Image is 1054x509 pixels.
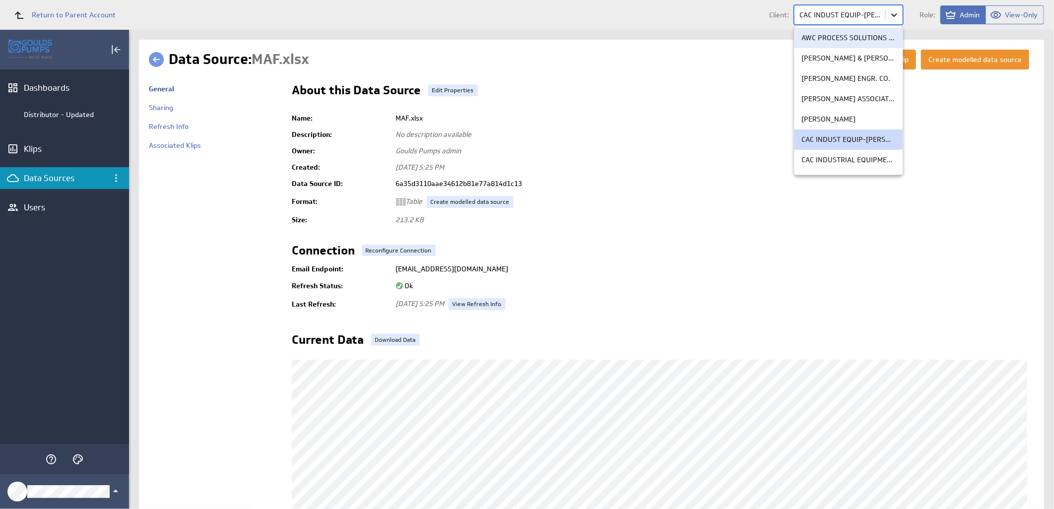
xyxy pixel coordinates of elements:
p: CAC INDUSTRIAL EQUIPMENT [802,155,895,165]
p: [PERSON_NAME] & [PERSON_NAME]-[US_STATE] [802,53,895,64]
p: AWC PROCESS SOLUTIONS LTD [802,33,895,43]
p: [PERSON_NAME] [802,114,856,125]
p: CAC INDUST EQUIP-[PERSON_NAME] [802,134,895,145]
p: [PERSON_NAME] ENGR. CO. [802,73,891,84]
p: [PERSON_NAME] ASSOCIATES [802,94,895,104]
